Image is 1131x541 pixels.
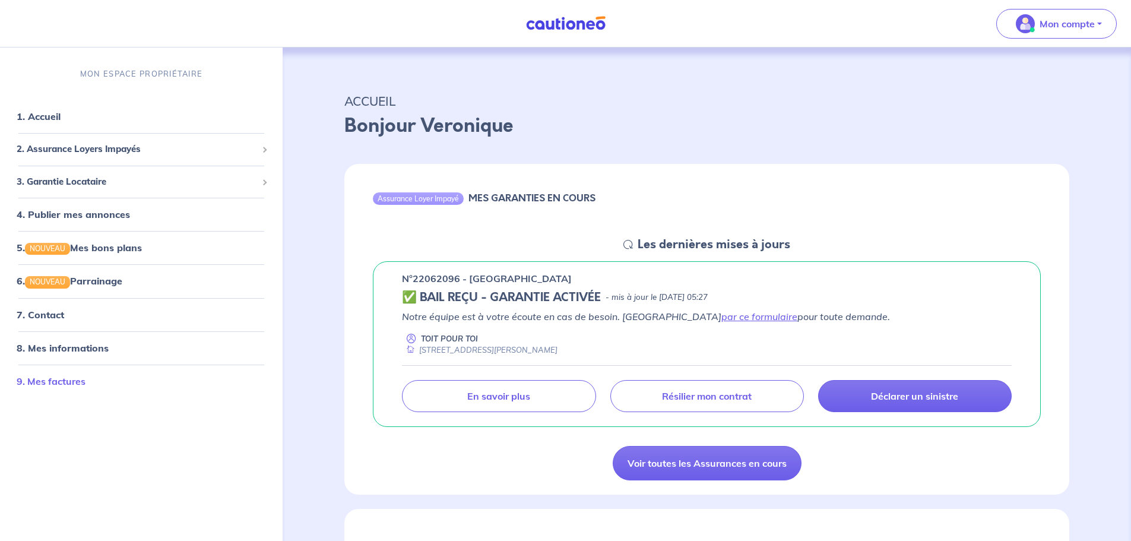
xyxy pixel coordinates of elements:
div: 5.NOUVEAUMes bons plans [5,236,278,260]
a: 6.NOUVEAUParrainage [17,275,122,287]
p: TOIT POUR TOI [421,333,478,344]
div: 9. Mes factures [5,369,278,393]
h5: ✅ BAIL REÇU - GARANTIE ACTIVÉE [402,290,601,305]
img: illu_account_valid_menu.svg [1016,14,1035,33]
button: illu_account_valid_menu.svgMon compte [996,9,1117,39]
p: Déclarer un sinistre [871,390,958,402]
h5: Les dernières mises à jours [638,238,790,252]
h6: MES GARANTIES EN COURS [468,192,595,204]
p: ACCUEIL [344,90,1069,112]
div: 4. Publier mes annonces [5,203,278,226]
p: - mis à jour le [DATE] 05:27 [606,292,708,303]
div: 2. Assurance Loyers Impayés [5,138,278,161]
div: 6.NOUVEAUParrainage [5,269,278,293]
p: En savoir plus [467,390,530,402]
p: MON ESPACE PROPRIÉTAIRE [80,68,202,80]
a: Résilier mon contrat [610,380,804,412]
a: Voir toutes les Assurances en cours [613,446,801,480]
a: 7. Contact [17,309,64,321]
p: Mon compte [1040,17,1095,31]
a: Déclarer un sinistre [818,380,1012,412]
div: 7. Contact [5,303,278,327]
p: Résilier mon contrat [662,390,752,402]
div: 8. Mes informations [5,336,278,360]
a: par ce formulaire [721,311,797,322]
a: 9. Mes factures [17,375,85,387]
span: 3. Garantie Locataire [17,175,257,189]
div: 3. Garantie Locataire [5,170,278,194]
p: Notre équipe est à votre écoute en cas de besoin. [GEOGRAPHIC_DATA] pour toute demande. [402,309,1012,324]
p: Bonjour Veronique [344,112,1069,140]
a: 8. Mes informations [17,342,109,354]
a: En savoir plus [402,380,595,412]
div: Assurance Loyer Impayé [373,192,464,204]
span: 2. Assurance Loyers Impayés [17,143,257,156]
div: 1. Accueil [5,105,278,128]
img: Cautioneo [521,16,610,31]
a: 5.NOUVEAUMes bons plans [17,242,142,254]
a: 4. Publier mes annonces [17,208,130,220]
div: [STREET_ADDRESS][PERSON_NAME] [402,344,557,356]
a: 1. Accueil [17,110,61,122]
p: n°22062096 - [GEOGRAPHIC_DATA] [402,271,572,286]
div: state: CONTRACT-VALIDATED, Context: ,MAYBE-CERTIFICATE,,LESSOR-DOCUMENTS,IS-ODEALIM [402,290,1012,305]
